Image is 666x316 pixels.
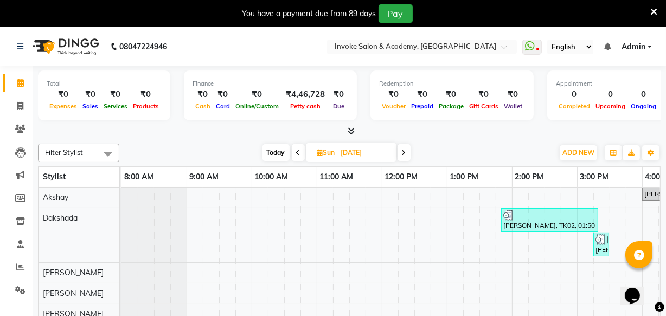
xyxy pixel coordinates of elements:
[130,88,162,101] div: ₹0
[379,4,413,23] button: Pay
[47,79,162,88] div: Total
[47,102,80,110] span: Expenses
[501,102,525,110] span: Wallet
[501,88,525,101] div: ₹0
[379,79,525,88] div: Redemption
[43,192,68,202] span: Akshay
[513,169,547,185] a: 2:00 PM
[193,79,348,88] div: Finance
[622,41,645,53] span: Admin
[466,102,501,110] span: Gift Cards
[379,88,408,101] div: ₹0
[408,88,436,101] div: ₹0
[43,213,78,223] span: Dakshada
[43,268,104,278] span: [PERSON_NAME]
[281,88,329,101] div: ₹4,46,728
[562,149,594,157] span: ADD NEW
[193,88,213,101] div: ₹0
[119,31,167,62] b: 08047224946
[593,88,628,101] div: 0
[628,88,659,101] div: 0
[101,88,130,101] div: ₹0
[560,145,597,160] button: ADD NEW
[262,144,290,161] span: Today
[43,172,66,182] span: Stylist
[447,169,482,185] a: 1:00 PM
[47,88,80,101] div: ₹0
[338,145,392,161] input: 2025-08-31
[329,88,348,101] div: ₹0
[187,169,222,185] a: 9:00 AM
[287,102,323,110] span: Petty cash
[80,102,101,110] span: Sales
[628,102,659,110] span: Ongoing
[620,273,655,305] iframe: chat widget
[379,102,408,110] span: Voucher
[43,288,104,298] span: [PERSON_NAME]
[193,102,213,110] span: Cash
[233,102,281,110] span: Online/Custom
[317,169,356,185] a: 11:00 AM
[408,102,436,110] span: Prepaid
[233,88,281,101] div: ₹0
[593,102,628,110] span: Upcoming
[502,210,597,230] div: [PERSON_NAME], TK02, 01:50 PM-03:20 PM, Honey / Sugar Wax - Underarms,Honey / Sugar Wax - Any One...
[101,102,130,110] span: Services
[436,88,466,101] div: ₹0
[121,169,156,185] a: 8:00 AM
[213,102,233,110] span: Card
[80,88,101,101] div: ₹0
[213,88,233,101] div: ₹0
[594,234,608,255] div: [PERSON_NAME], TK03, 03:15 PM-03:30 PM, Threading
[315,149,338,157] span: Sun
[556,88,593,101] div: 0
[130,102,162,110] span: Products
[45,148,83,157] span: Filter Stylist
[252,169,291,185] a: 10:00 AM
[466,88,501,101] div: ₹0
[556,102,593,110] span: Completed
[382,169,421,185] a: 12:00 PM
[28,31,102,62] img: logo
[578,169,612,185] a: 3:00 PM
[242,8,376,20] div: You have a payment due from 89 days
[436,102,466,110] span: Package
[330,102,347,110] span: Due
